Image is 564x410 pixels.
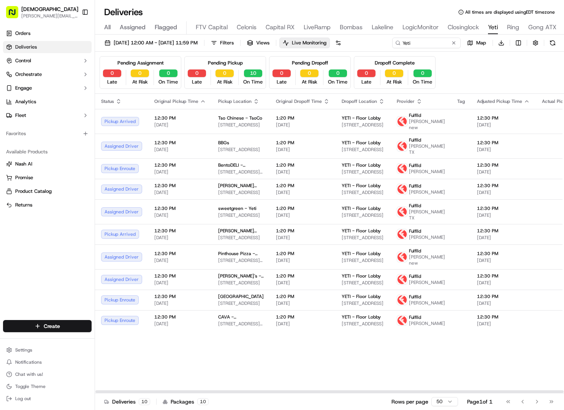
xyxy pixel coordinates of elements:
[15,383,46,389] span: Toggle Theme
[218,205,257,211] span: sweetgreen - Yeti
[409,143,445,155] span: [PERSON_NAME] TX
[114,39,198,46] span: [DATE] 12:00 AM - [DATE] 11:59 PM
[409,279,445,285] span: [PERSON_NAME]
[477,257,530,263] span: [DATE]
[15,57,31,64] span: Control
[154,321,206,327] span: [DATE]
[279,38,330,48] button: Live Monitoring
[409,320,445,326] span: [PERSON_NAME]
[101,98,114,104] span: Status
[413,79,432,85] span: On Time
[304,23,331,32] span: LiveRamp
[3,172,92,184] button: Promise
[3,381,92,392] button: Toggle Theme
[342,183,381,189] span: YETI - Floor Lobby
[409,294,421,300] span: Fulflld
[208,38,237,48] button: Filters
[457,98,465,104] span: Tag
[218,300,264,306] span: [STREET_ADDRESS]
[3,96,92,108] a: Analytics
[292,60,328,66] div: Pending Dropoff
[464,38,490,48] button: Map
[477,98,522,104] span: Adjusted Pickup Time
[21,5,78,13] span: [DEMOGRAPHIC_DATA]
[342,300,385,306] span: [STREET_ADDRESS]
[15,112,26,119] span: Fleet
[276,205,330,211] span: 1:20 PM
[276,162,330,168] span: 1:20 PM
[342,228,381,234] span: YETI - Floor Lobby
[104,398,150,405] div: Deliveries
[21,13,78,19] button: [PERSON_NAME][EMAIL_ADDRESS][DOMAIN_NAME]
[276,293,330,300] span: 1:20 PM
[154,147,206,153] span: [DATE]
[154,257,206,263] span: [DATE]
[342,205,381,211] span: YETI - Floor Lobby
[342,273,381,279] span: YETI - Floor Lobby
[276,280,330,286] span: [DATE]
[3,185,92,197] button: Product Catalog
[477,228,530,234] span: 12:30 PM
[409,209,445,221] span: [PERSON_NAME] TX
[117,60,164,66] div: Pending Assignment
[104,6,143,18] h1: Deliveries
[188,69,206,77] button: 0
[184,56,266,89] div: Pending Pickup0Late0At Risk10On Time
[3,146,92,158] div: Available Products
[342,169,385,175] span: [STREET_ADDRESS]
[477,321,530,327] span: [DATE]
[329,69,347,77] button: 0
[218,183,264,189] span: [PERSON_NAME] Family Barbecue
[218,257,264,263] span: [STREET_ADDRESS][PERSON_NAME]
[276,189,330,196] span: [DATE]
[409,273,421,279] span: Fulflld
[397,98,415,104] span: Provider
[354,56,436,89] div: Dropoff Complete0Late0At Risk0On Time
[276,321,330,327] span: [DATE]
[3,345,92,355] button: Settings
[477,115,530,121] span: 12:30 PM
[163,398,209,405] div: Packages
[409,183,421,189] span: Fulflld
[208,60,243,66] div: Pending Pickup
[477,122,530,128] span: [DATE]
[44,322,60,330] span: Create
[477,205,530,211] span: 12:30 PM
[197,398,209,405] div: 10
[218,169,264,175] span: [STREET_ADDRESS][PERSON_NAME]
[154,115,206,121] span: 12:30 PM
[15,98,36,105] span: Analytics
[477,314,530,320] span: 12:30 PM
[477,162,530,168] span: 12:30 PM
[276,115,330,121] span: 1:20 PM
[361,79,371,85] span: Late
[154,235,206,241] span: [DATE]
[6,161,89,167] a: Nash AI
[15,202,32,208] span: Returns
[3,158,92,170] button: Nash AI
[218,122,264,128] span: [STREET_ADDRESS]
[154,300,206,306] span: [DATE]
[397,315,407,325] img: profile_Fulflld_OnFleet_Thistle_SF.png
[154,251,206,257] span: 12:30 PM
[409,254,445,266] span: [PERSON_NAME] new
[218,147,264,153] span: [STREET_ADDRESS]
[218,140,229,146] span: BBGs
[3,55,92,67] button: Control
[15,371,43,377] span: Chat with us!
[3,320,92,332] button: Create
[154,273,206,279] span: 12:30 PM
[15,44,37,50] span: Deliveries
[100,56,181,89] div: Pending Assignment0Late0At Risk0On Time
[107,79,117,85] span: Late
[276,251,330,257] span: 1:20 PM
[154,314,206,320] span: 12:30 PM
[237,23,257,32] span: Celonis
[342,115,381,121] span: YETI - Floor Lobby
[409,314,421,320] span: Fulflld
[154,183,206,189] span: 12:30 PM
[409,189,445,195] span: [PERSON_NAME]
[103,69,121,77] button: 0
[342,212,385,218] span: [STREET_ADDRESS]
